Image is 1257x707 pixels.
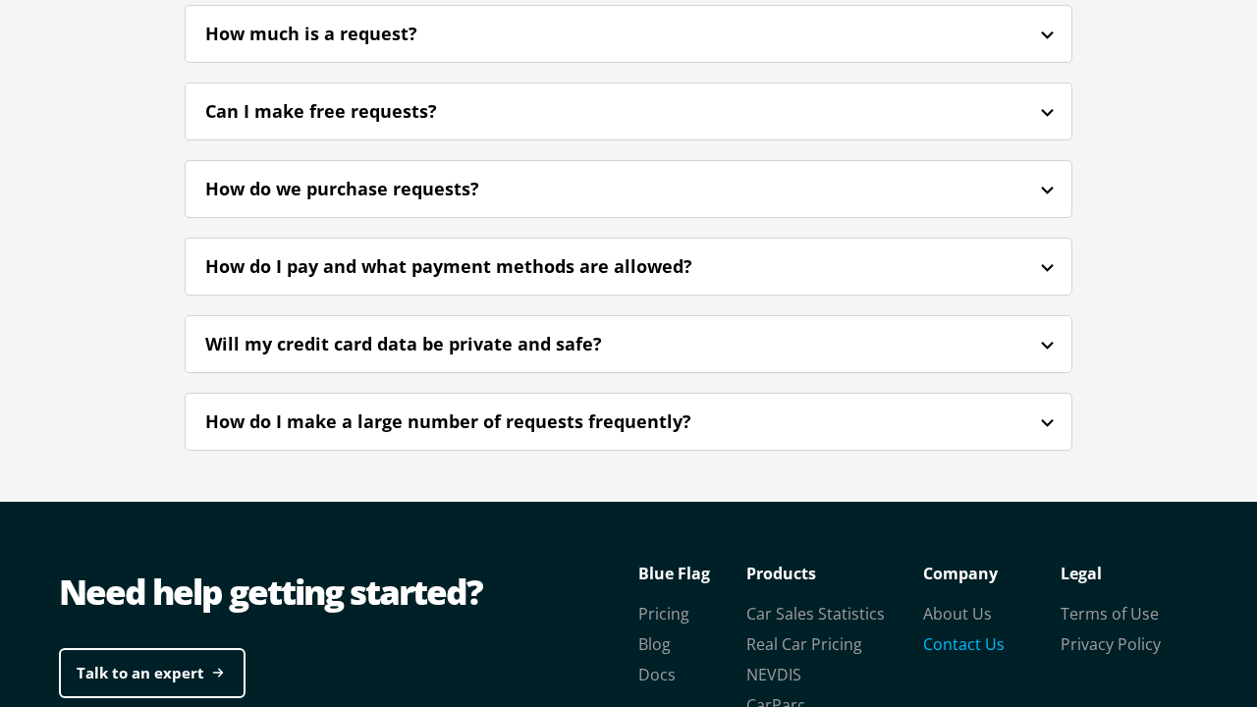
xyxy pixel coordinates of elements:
[205,21,470,47] div: How much is a request?
[1061,603,1159,625] a: Terms of Use
[205,331,655,357] div: Will my credit card data be private and safe?
[746,559,923,588] p: Products
[186,88,1071,135] div: Can I make free requests?
[746,633,862,655] a: Real Car Pricing
[186,321,1071,367] div: Will my credit card data be private and safe?
[746,603,885,625] a: Car Sales Statistics
[923,633,1005,655] a: Contact Us
[746,664,801,685] a: NEVDIS
[205,408,744,435] div: How do I make a large number of requests frequently?
[205,253,745,280] div: How do I pay and what payment methods are allowed?
[59,648,246,698] a: Talk to an expert
[638,664,676,685] a: Docs
[186,166,1071,212] div: How do we purchase requests?
[638,633,671,655] a: Blog
[59,568,628,617] div: Need help getting started?
[186,399,1071,445] div: How do I make a large number of requests frequently?
[923,603,992,625] a: About Us
[186,244,1071,290] div: How do I pay and what payment methods are allowed?
[1061,559,1198,588] p: Legal
[205,98,490,125] div: Can I make free requests?
[923,559,1061,588] p: Company
[638,603,689,625] a: Pricing
[638,559,746,588] p: Blue Flag
[1061,633,1161,655] a: Privacy Policy
[186,11,1071,57] div: How much is a request?
[205,176,532,202] div: How do we purchase requests?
